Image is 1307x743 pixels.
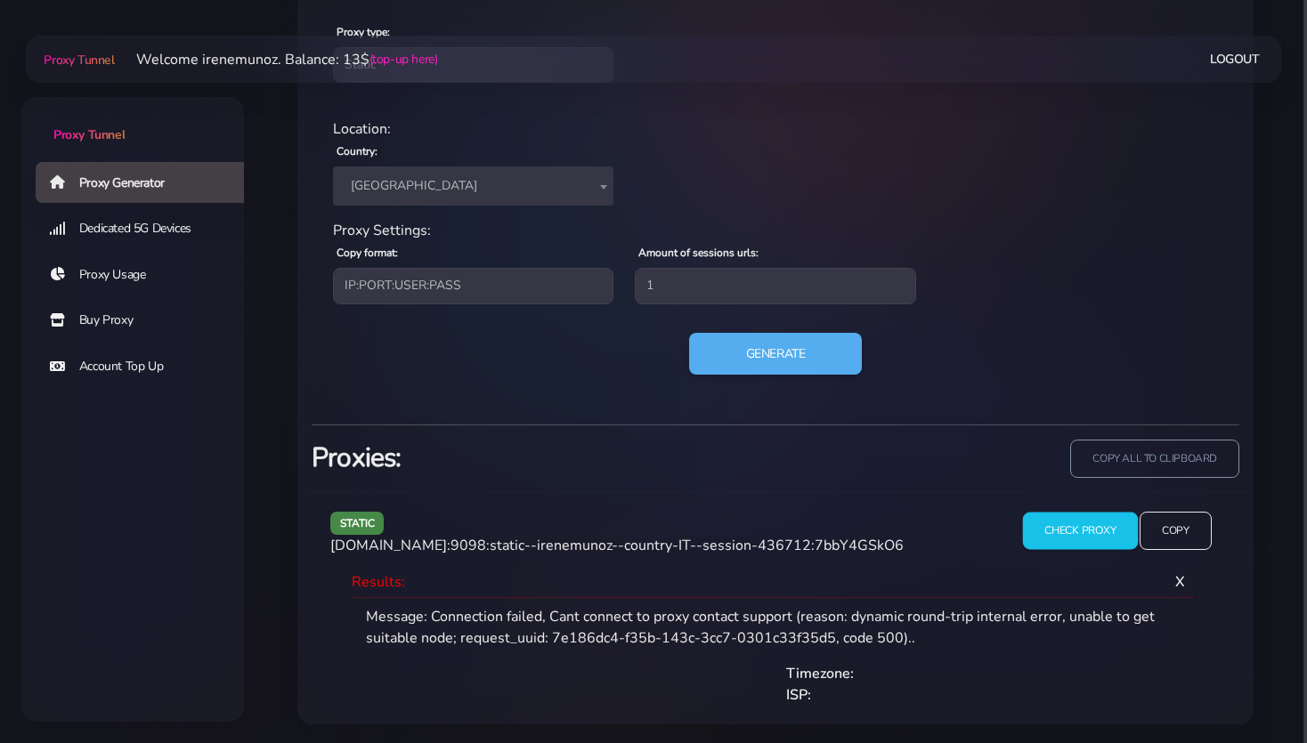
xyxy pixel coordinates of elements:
a: Dedicated 5G Devices [36,208,258,249]
input: Copy [1140,512,1211,550]
div: Proxy Settings: [322,220,1229,241]
a: Proxy Tunnel [40,45,114,74]
label: Copy format: [337,245,398,261]
li: Welcome irenemunoz. Balance: 13$ [115,49,438,70]
a: (top-up here) [369,50,438,69]
input: Check Proxy [1022,513,1137,550]
div: Location: [322,118,1229,140]
label: Proxy type: [337,24,390,40]
label: Amount of sessions urls: [638,245,759,261]
span: Results: [352,572,405,592]
label: Country: [337,143,377,159]
a: Logout [1210,43,1260,76]
a: Proxy Generator [36,162,258,203]
span: Proxy Tunnel [44,52,114,69]
iframe: Webchat Widget [1221,657,1285,721]
span: Italy [333,166,613,206]
button: Generate [689,333,863,376]
h3: Proxies: [312,440,765,476]
div: Message: Connection failed, Cant connect to proxy contact support (reason: dynamic round-trip int... [352,602,1199,706]
div: ISP: [775,684,986,706]
span: Italy [344,174,603,198]
span: static [330,512,385,534]
span: [DOMAIN_NAME]:9098:static--irenemunoz--country-IT--session-436712:7bbY4GSkO6 [330,536,904,555]
span: Proxy Tunnel [53,126,125,143]
span: X [1161,558,1199,606]
input: copy all to clipboard [1070,440,1239,478]
a: Buy Proxy [36,300,258,341]
div: Timezone: [775,663,986,684]
a: Proxy Usage [36,254,258,295]
a: Proxy Tunnel [21,97,244,144]
a: Account Top Up [36,346,258,387]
